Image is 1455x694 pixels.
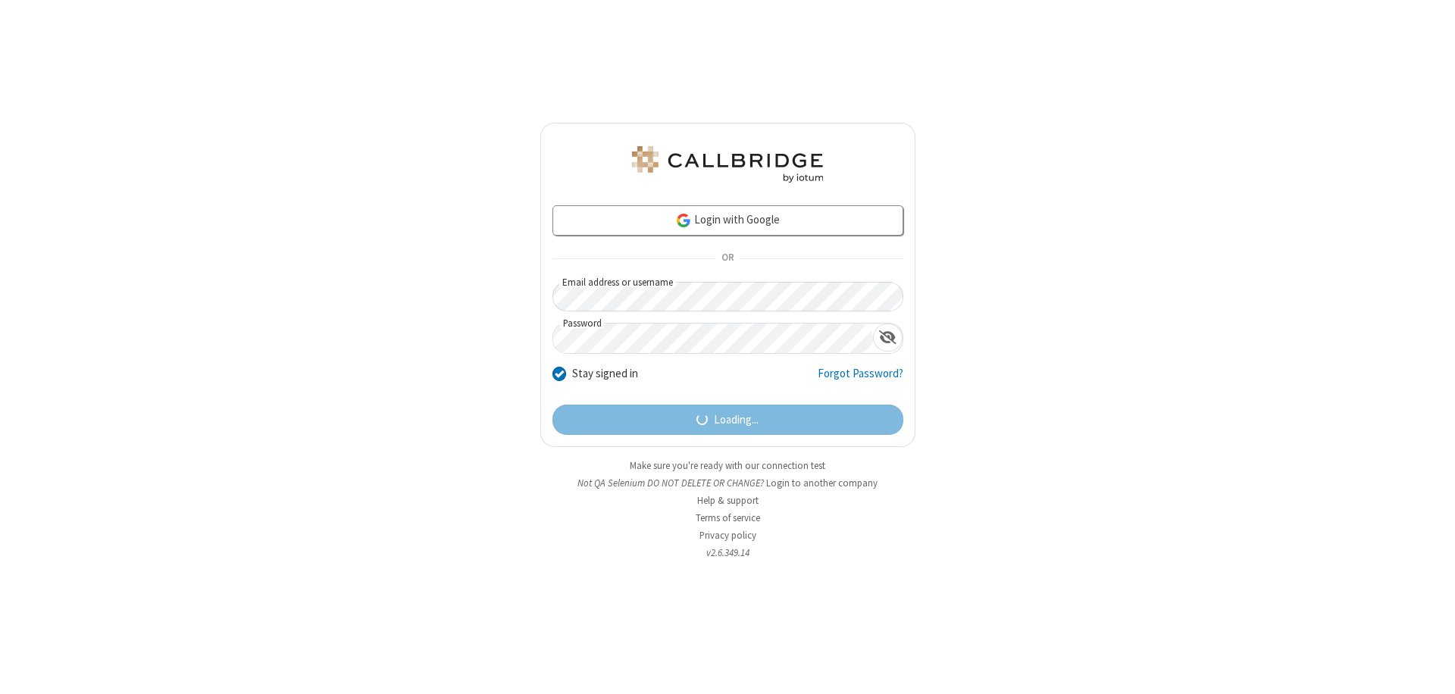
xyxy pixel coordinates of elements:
a: Privacy policy [699,529,756,542]
img: google-icon.png [675,212,692,229]
img: QA Selenium DO NOT DELETE OR CHANGE [629,146,826,183]
div: Show password [873,324,903,352]
input: Password [553,324,873,353]
a: Terms of service [696,511,760,524]
a: Login with Google [552,205,903,236]
a: Forgot Password? [818,365,903,394]
label: Stay signed in [572,365,638,383]
a: Help & support [697,494,759,507]
input: Email address or username [552,282,903,311]
button: Login to another company [766,476,878,490]
a: Make sure you're ready with our connection test [630,459,825,472]
span: OR [715,249,740,270]
button: Loading... [552,405,903,435]
li: Not QA Selenium DO NOT DELETE OR CHANGE? [540,476,915,490]
li: v2.6.349.14 [540,546,915,560]
span: Loading... [714,411,759,429]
